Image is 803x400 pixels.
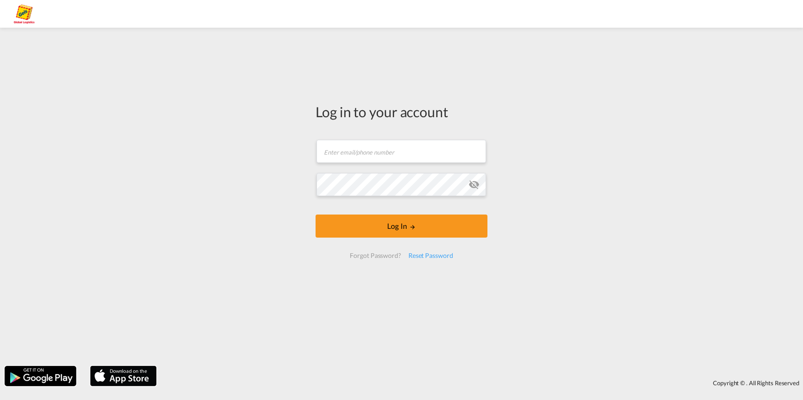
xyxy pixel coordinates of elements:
img: google.png [4,365,77,387]
div: Log in to your account [316,102,487,121]
button: LOGIN [316,215,487,238]
img: apple.png [89,365,158,387]
div: Forgot Password? [346,247,404,264]
md-icon: icon-eye-off [468,179,480,190]
div: Copyright © . All Rights Reserved [161,375,803,391]
input: Enter email/phone number [316,140,486,163]
img: a2a4a140666c11eeab5485e577415959.png [14,4,35,24]
div: Reset Password [405,247,457,264]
